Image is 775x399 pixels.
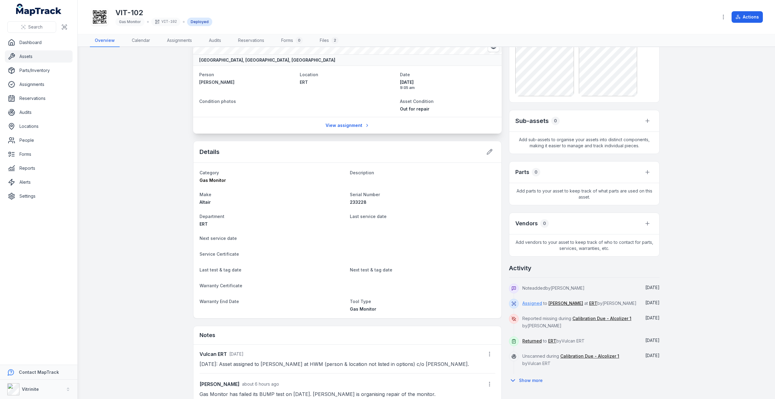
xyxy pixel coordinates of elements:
[151,18,180,26] div: VIT-102
[331,37,339,44] div: 2
[5,106,73,118] a: Audits
[645,353,660,358] time: 08/09/2025, 6:06:21 am
[350,192,380,197] span: Serial Number
[200,299,239,304] span: Warranty End Date
[548,338,556,344] a: ERT
[551,117,560,125] div: 0
[162,34,197,47] a: Assignments
[509,234,659,256] span: Add vendors to your asset to keep track of who to contact for parts, services, warranties, etc.
[400,106,429,111] span: Out for repair
[522,316,631,328] span: Reported missing during by [PERSON_NAME]
[645,338,660,343] time: 08/09/2025, 6:06:21 am
[5,78,73,90] a: Assignments
[115,8,212,18] h1: VIT-102
[509,264,531,272] h2: Activity
[200,390,495,398] p: Gas Monitor has failed its BUMP test on [DATE]. [PERSON_NAME] is organising repair of the monitor.
[204,34,226,47] a: Audits
[522,301,637,306] span: to at by [PERSON_NAME]
[350,214,387,219] span: Last service date
[229,351,244,356] span: [DATE]
[532,168,540,176] div: 0
[5,120,73,132] a: Locations
[200,148,220,156] h2: Details
[522,300,542,306] a: Assigned
[5,190,73,202] a: Settings
[200,178,226,183] span: Gas Monitor
[200,199,211,205] span: Altair
[350,199,367,205] span: 233228
[16,4,62,16] a: MapTrack
[509,183,659,205] span: Add parts to your asset to keep track of what parts are used on this asset.
[350,299,371,304] span: Tool Type
[90,34,120,47] a: Overview
[19,370,59,375] strong: Contact MapTrack
[200,221,208,227] span: ERT
[5,36,73,49] a: Dashboard
[200,283,242,288] span: Warranty Certificate
[300,80,308,85] span: ERT
[732,11,763,23] button: Actions
[540,219,549,228] div: 0
[572,315,631,322] a: Calibration Due - Alcolizer 1
[400,99,434,104] span: Asset Condition
[200,251,239,257] span: Service Certificate
[548,300,583,306] a: [PERSON_NAME]
[350,267,392,272] span: Next test & tag date
[199,79,295,85] a: [PERSON_NAME]
[522,285,585,291] span: Note added by [PERSON_NAME]
[300,79,395,85] a: ERT
[199,99,236,104] span: Condition photos
[300,72,318,77] span: Location
[200,380,240,388] strong: [PERSON_NAME]
[5,92,73,104] a: Reservations
[200,267,241,272] span: Last test & tag date
[400,72,410,77] span: Date
[350,306,376,312] span: Gas Monitor
[522,353,619,366] span: Unscanned during by Vulcan ERT
[200,214,224,219] span: Department
[645,285,660,290] time: 19/09/2025, 9:07:12 am
[119,19,141,24] span: Gas Monitor
[645,315,660,320] time: 10/09/2025, 3:02:14 pm
[200,360,495,368] p: [DATE]: Asset assigned to [PERSON_NAME] at HWM (person & location not listed in options) c/o [PER...
[229,351,244,356] time: 07/09/2025, 6:15:46 pm
[589,300,597,306] a: ERT
[522,338,542,344] a: Returned
[400,85,496,90] span: 9:05 am
[127,34,155,47] a: Calendar
[509,374,547,387] button: Show more
[522,338,585,343] span: to by Vulcan ERT
[295,37,303,44] div: 0
[400,79,496,85] span: [DATE]
[560,353,619,359] a: Calibration Due - Alcolizer 1
[242,381,279,387] span: about 6 hours ago
[5,176,73,188] a: Alerts
[200,350,227,358] strong: Vulcan ERT
[199,57,335,63] strong: [GEOGRAPHIC_DATA], [GEOGRAPHIC_DATA], [GEOGRAPHIC_DATA]
[200,192,211,197] span: Make
[5,162,73,174] a: Reports
[400,79,496,90] time: 19/09/2025, 9:05:40 am
[200,331,215,339] h3: Notes
[509,132,659,154] span: Add sub-assets to organise your assets into distinct components, making it easier to manage and t...
[315,34,343,47] a: Files2
[645,315,660,320] span: [DATE]
[515,168,529,176] h3: Parts
[645,353,660,358] span: [DATE]
[242,381,279,387] time: 19/09/2025, 9:07:12 am
[199,72,214,77] span: Person
[276,34,308,47] a: Forms0
[233,34,269,47] a: Reservations
[350,170,374,175] span: Description
[322,120,374,131] a: View assignment
[645,338,660,343] span: [DATE]
[515,117,549,125] h2: Sub-assets
[645,300,660,305] time: 19/09/2025, 9:05:40 am
[5,134,73,146] a: People
[5,148,73,160] a: Forms
[28,24,43,30] span: Search
[22,387,39,392] strong: Vitrinite
[187,18,212,26] div: Deployed
[5,50,73,63] a: Assets
[7,21,56,33] button: Search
